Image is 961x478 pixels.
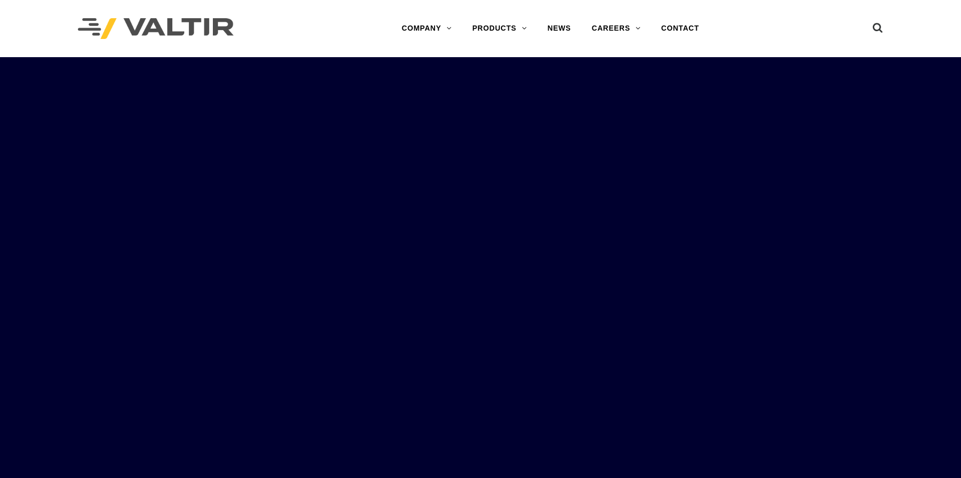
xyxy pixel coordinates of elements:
a: CONTACT [651,18,710,39]
a: NEWS [537,18,581,39]
a: COMPANY [391,18,462,39]
a: CAREERS [581,18,651,39]
img: Valtir [78,18,234,39]
a: PRODUCTS [462,18,537,39]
